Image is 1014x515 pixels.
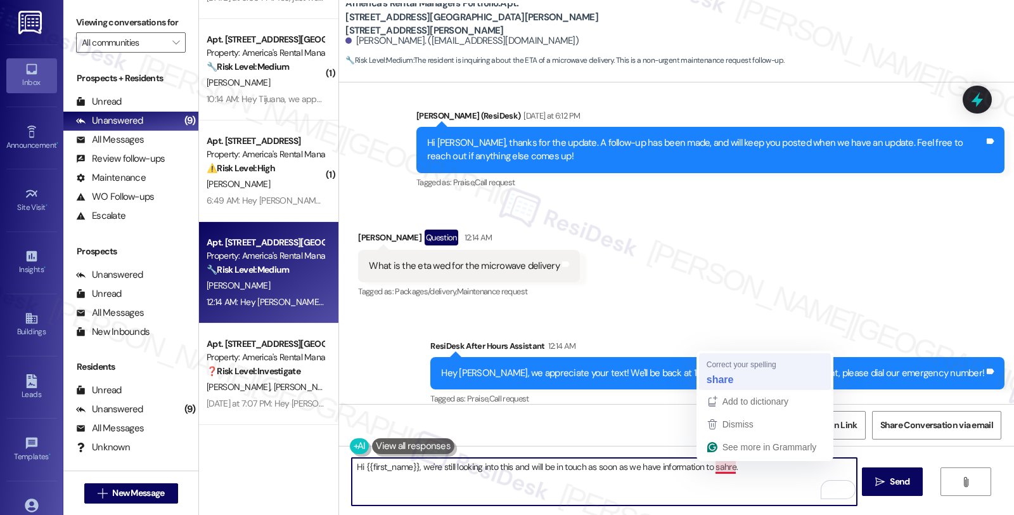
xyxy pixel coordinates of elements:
div: Unknown [76,441,130,454]
div: [PERSON_NAME]. ([EMAIL_ADDRESS][DOMAIN_NAME]) [345,34,579,48]
span: Send [890,475,909,488]
div: Unanswered [76,268,143,282]
span: Share Conversation via email [880,419,993,432]
i:  [98,488,107,499]
label: Viewing conversations for [76,13,186,32]
div: Unread [76,287,122,301]
span: • [56,139,58,148]
div: [PERSON_NAME] [358,230,580,250]
span: • [44,263,46,272]
div: Hey [PERSON_NAME], we appreciate your text! We'll be back at 11AM to help you out. If this is urg... [441,367,984,380]
div: Tagged as: [358,282,580,301]
span: Get Conversation Link [769,419,857,432]
div: WO Follow-ups [76,190,154,204]
button: Share Conversation via email [872,411,1001,440]
a: Leads [6,370,57,405]
div: Question [425,230,458,245]
span: Call request [475,177,515,188]
div: Hi [PERSON_NAME], thanks for the update. A follow-up has been made, and will keep you posted when... [427,136,984,164]
div: Apt. [STREET_ADDRESS] [207,134,324,148]
div: Apt. [STREET_ADDRESS][GEOGRAPHIC_DATA][PERSON_NAME][STREET_ADDRESS][PERSON_NAME] [207,236,324,249]
div: Maintenance [76,171,146,185]
div: [DATE] at 7:07 PM: Hey [PERSON_NAME] and [PERSON_NAME], we appreciate your text! We'll be back at... [207,398,857,409]
div: Property: America's Rental Managers Portfolio [207,249,324,263]
div: Property: America's Rental Managers Portfolio [207,148,324,161]
textarea: To enrich screen reader interactions, please activate Accessibility in Grammarly extension settings [352,458,856,505]
span: [PERSON_NAME] [207,77,270,88]
span: [PERSON_NAME] [207,280,270,291]
span: Praise , [453,177,475,188]
span: Praise , [467,393,489,404]
span: Call request [489,393,529,404]
div: What is the eta wed for the microwave delivery [369,259,560,273]
div: ResiDesk After Hours Assistant [430,339,1004,357]
div: Apt. [STREET_ADDRESS][GEOGRAPHIC_DATA][STREET_ADDRESS] [207,337,324,351]
span: • [49,450,51,459]
div: Escalate [76,209,125,223]
span: [PERSON_NAME] [207,178,270,190]
div: Unanswered [76,114,143,127]
div: Prospects [63,245,198,258]
span: : The resident is inquiring about the ETA of a microwave delivery. This is a non-urgent maintenan... [345,54,784,67]
div: All Messages [76,306,144,320]
div: Tagged as: [416,173,1004,192]
div: Apt. [STREET_ADDRESS][GEOGRAPHIC_DATA][STREET_ADDRESS] [207,33,324,46]
div: Prospects + Residents [63,72,198,85]
i:  [875,477,885,487]
span: [PERSON_NAME] [207,381,274,393]
input: All communities [82,32,165,53]
span: Maintenance request [457,286,528,297]
strong: ❓ Risk Level: Investigate [207,365,300,377]
div: Tagged as: [430,389,1004,408]
div: 12:14 AM [461,231,492,244]
button: Send [862,467,923,496]
a: Site Visit • [6,183,57,218]
span: [PERSON_NAME] [274,381,337,393]
div: Property: America's Rental Managers Portfolio [207,351,324,364]
div: Residents [63,360,198,374]
a: Buildings [6,308,57,342]
span: New Message [112,486,164,500]
div: 12:14 AM [545,339,576,353]
div: 12:14 AM: Hey [PERSON_NAME], we appreciate your text! We'll be back at 11AM to help you out. If t... [207,296,741,308]
div: All Messages [76,422,144,435]
div: [DATE] at 6:12 PM [520,109,580,122]
div: 6:49 AM: Hey [PERSON_NAME], we appreciate your text! We'll be back at 11AM to help you out. If th... [207,195,743,206]
strong: 🔧 Risk Level: Medium [207,264,289,275]
div: Property: America's Rental Managers Portfolio [207,46,324,60]
div: Unread [76,384,122,397]
div: Unanswered [76,403,143,416]
a: Insights • [6,245,57,280]
strong: 🔧 Risk Level: Medium [207,61,289,72]
div: 10:14 AM: Hey Tijuana, we appreciate your text! We'll be back at 11AM to help you out. If this is... [207,93,705,105]
a: Templates • [6,433,57,467]
div: (9) [181,111,199,131]
img: ResiDesk Logo [18,11,44,34]
span: • [46,201,48,210]
i:  [172,37,179,48]
a: Inbox [6,58,57,93]
div: [PERSON_NAME] (ResiDesk) [416,109,1004,127]
div: (9) [181,400,199,419]
button: New Message [84,483,178,504]
div: New Inbounds [76,325,150,339]
div: All Messages [76,133,144,147]
div: Unread [76,95,122,108]
span: Packages/delivery , [395,286,456,297]
strong: 🔧 Risk Level: Medium [345,55,413,65]
div: Review follow-ups [76,152,165,166]
strong: ⚠️ Risk Level: High [207,162,275,174]
i:  [961,477,970,487]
